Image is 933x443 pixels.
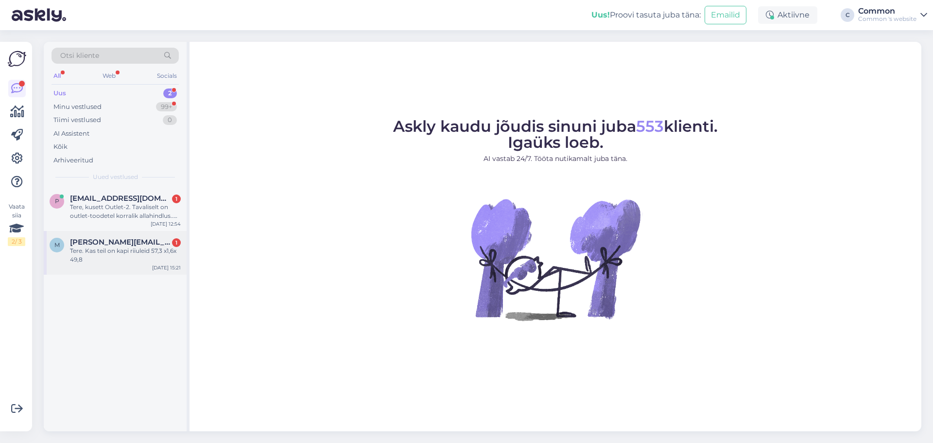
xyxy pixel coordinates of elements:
[53,102,102,112] div: Minu vestlused
[393,117,718,152] span: Askly kaudu jõudis sinuni juba klienti. Igaüks loeb.
[70,238,171,247] span: marianne.aasmae@gmail.com
[152,264,181,271] div: [DATE] 15:21
[163,89,177,98] div: 2
[54,241,60,248] span: m
[53,115,101,125] div: Tiimi vestlused
[101,70,118,82] div: Web
[60,51,99,61] span: Otsi kliente
[591,9,701,21] div: Proovi tasuta juba täna:
[156,102,177,112] div: 99+
[393,154,718,164] p: AI vastab 24/7. Tööta nutikamalt juba täna.
[8,202,25,246] div: Vaata siia
[93,173,138,181] span: Uued vestlused
[70,247,181,264] div: Tere. Kas teil on kapi riiuleid 57,3 x1,6x 49,8
[858,15,916,23] div: Common 's website
[163,115,177,125] div: 0
[758,6,817,24] div: Aktiivne
[70,194,171,203] span: padarints@gmail.com
[155,70,179,82] div: Socials
[841,8,854,22] div: C
[53,142,68,152] div: Kõik
[591,10,610,19] b: Uus!
[55,197,59,205] span: p
[8,50,26,68] img: Askly Logo
[858,7,927,23] a: CommonCommon 's website
[151,220,181,228] div: [DATE] 12:54
[172,195,181,203] div: 1
[858,7,916,15] div: Common
[53,156,93,165] div: Arhiveeritud
[705,6,746,24] button: Emailid
[636,117,664,136] span: 553
[468,172,643,347] img: No Chat active
[172,238,181,247] div: 1
[53,89,66,98] div: Uus
[52,70,63,82] div: All
[70,203,181,220] div: Tere, kusett Outlet-2. Tavaliselt on outlet-toodetel korralik allahindlus.. Kas sellele tootele o...
[53,129,89,139] div: AI Assistent
[8,237,25,246] div: 2 / 3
